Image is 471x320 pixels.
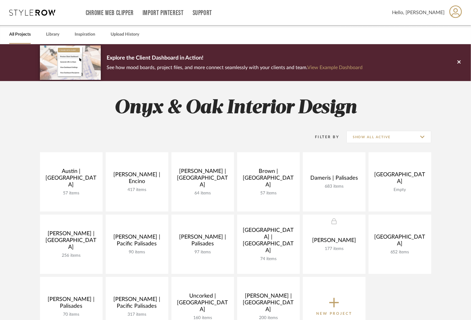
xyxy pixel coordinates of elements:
a: Inspiration [75,30,95,39]
div: 317 items [111,312,163,317]
div: [PERSON_NAME] | Pacific Palisades [111,234,163,250]
div: [PERSON_NAME] [308,237,361,246]
a: Support [193,10,212,16]
h2: Onyx & Oak Interior Design [14,96,457,119]
div: 417 items [111,187,163,193]
div: Filter By [307,134,340,140]
div: [GEOGRAPHIC_DATA] [374,234,426,250]
div: [PERSON_NAME] | Palisades [45,296,98,312]
div: 64 items [176,191,229,196]
a: View Example Dashboard [308,65,363,70]
a: Upload History [111,30,139,39]
div: 97 items [176,250,229,255]
div: [PERSON_NAME] | Pacific Palisades [111,296,163,312]
div: 57 items [45,191,98,196]
span: Hello, [PERSON_NAME] [392,9,445,16]
div: 683 items [308,184,361,189]
div: 177 items [308,246,361,252]
div: [PERSON_NAME] | [GEOGRAPHIC_DATA] [176,168,229,191]
div: 74 items [242,256,295,262]
div: Uncorked | [GEOGRAPHIC_DATA] [176,293,229,315]
a: All Projects [9,30,31,39]
div: [PERSON_NAME] | Palisades [176,234,229,250]
div: [GEOGRAPHIC_DATA] | [GEOGRAPHIC_DATA] [242,227,295,256]
img: d5d033c5-7b12-40c2-a960-1ecee1989c38.png [40,45,101,80]
div: Empty [374,187,426,193]
div: 90 items [111,250,163,255]
div: 70 items [45,312,98,317]
div: [PERSON_NAME] | [GEOGRAPHIC_DATA] [242,293,295,315]
div: [PERSON_NAME] | [GEOGRAPHIC_DATA] [45,230,98,253]
a: Chrome Web Clipper [86,10,134,16]
div: 256 items [45,253,98,258]
div: [PERSON_NAME] | Encino [111,171,163,187]
a: Library [46,30,59,39]
p: New Project [316,310,352,317]
div: Austin | [GEOGRAPHIC_DATA] [45,168,98,191]
div: 652 items [374,250,426,255]
p: Explore the Client Dashboard in Action! [107,53,363,63]
div: [GEOGRAPHIC_DATA] [374,171,426,187]
div: 57 items [242,191,295,196]
div: Brown | [GEOGRAPHIC_DATA] [242,168,295,191]
a: Import Pinterest [143,10,184,16]
div: Dameris | Palisades [308,175,361,184]
p: See how mood boards, project files, and more connect seamlessly with your clients and team. [107,63,363,72]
